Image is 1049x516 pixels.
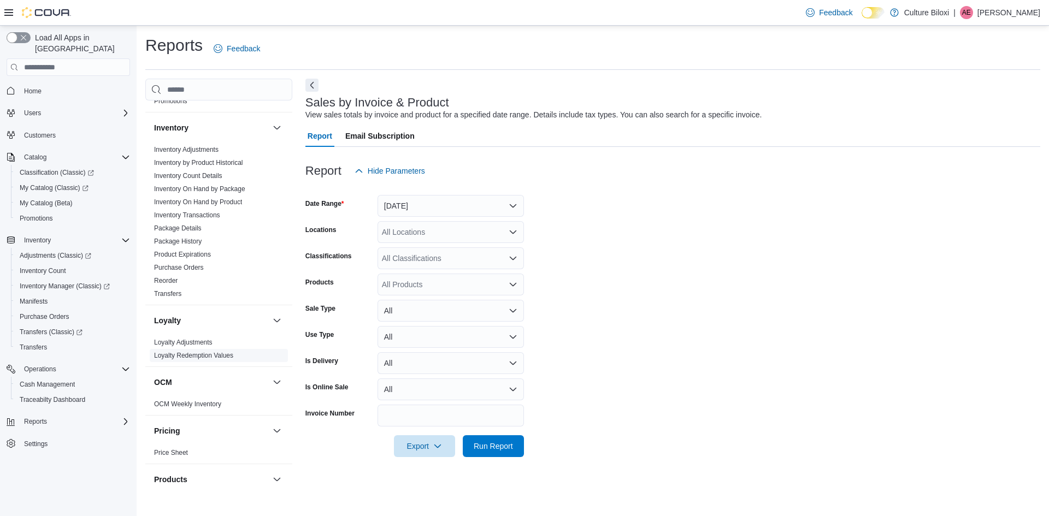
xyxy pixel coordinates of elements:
a: Package Details [154,224,202,232]
span: Inventory Manager (Classic) [15,280,130,293]
h1: Reports [145,34,203,56]
span: Transfers [154,289,181,298]
span: Feedback [227,43,260,54]
button: OCM [154,377,268,388]
span: Customers [24,131,56,140]
button: Inventory [20,234,55,247]
button: Open list of options [509,280,517,289]
a: My Catalog (Classic) [11,180,134,195]
label: Sale Type [305,304,335,313]
a: Transfers [15,341,51,354]
button: Reports [2,414,134,429]
span: Package History [154,237,202,246]
span: Settings [24,440,48,448]
button: Catalog [20,151,51,164]
button: Products [270,473,284,486]
a: Feedback [802,2,857,23]
span: Inventory Adjustments [154,145,219,154]
h3: Loyalty [154,315,181,326]
button: Inventory Count [11,263,134,278]
button: All [378,300,524,322]
div: Pricing [145,446,292,464]
div: OCM [145,398,292,415]
button: Purchase Orders [11,309,134,324]
span: Feedback [819,7,852,18]
span: Package Details [154,224,202,233]
button: Users [20,106,45,120]
div: Loyalty [145,336,292,366]
button: Pricing [154,425,268,436]
span: Purchase Orders [15,310,130,323]
a: Price Sheet [154,449,188,456]
a: Reorder [154,277,178,284]
span: Transfers [20,343,47,352]
h3: Report [305,164,341,177]
span: Purchase Orders [154,263,204,272]
button: Transfers [11,340,134,355]
button: Promotions [11,211,134,226]
label: Products [305,278,334,287]
span: Transfers (Classic) [15,325,130,339]
span: Manifests [15,295,130,308]
span: Traceabilty Dashboard [20,395,85,404]
span: Traceabilty Dashboard [15,393,130,406]
span: Home [24,87,42,96]
a: Loyalty Redemption Values [154,352,233,359]
span: My Catalog (Beta) [15,197,130,210]
a: Classification (Classic) [15,166,98,179]
p: Culture Biloxi [904,6,949,19]
label: Date Range [305,199,344,208]
a: Loyalty Adjustments [154,339,213,346]
span: Reorder [154,276,178,285]
span: OCM Weekly Inventory [154,400,221,408]
button: Products [154,474,268,485]
a: Adjustments (Classic) [11,248,134,263]
a: Inventory On Hand by Package [154,185,245,193]
span: Inventory Manager (Classic) [20,282,110,290]
span: Product Expirations [154,250,211,259]
div: Ally Edwards [960,6,973,19]
label: Use Type [305,330,334,339]
span: My Catalog (Beta) [20,199,73,207]
p: | [953,6,956,19]
a: Promotions [15,212,57,225]
span: Users [24,109,41,117]
a: Purchase Orders [15,310,74,323]
input: Dark Mode [862,7,885,19]
button: Run Report [463,435,524,457]
div: View sales totals by invoice and product for a specified date range. Details include tax types. Y... [305,109,762,121]
button: Customers [2,127,134,143]
label: Is Delivery [305,357,338,365]
span: Promotions [20,214,53,223]
span: Classification (Classic) [15,166,130,179]
button: Hide Parameters [350,160,429,182]
button: Loyalty [154,315,268,326]
a: Package History [154,238,202,245]
label: Is Online Sale [305,383,349,392]
span: Run Report [474,441,513,452]
a: Manifests [15,295,52,308]
button: Inventory [154,122,268,133]
button: Settings [2,436,134,452]
span: Inventory Count [20,266,66,275]
span: Load All Apps in [GEOGRAPHIC_DATA] [31,32,130,54]
span: Report [308,125,332,147]
a: Transfers (Classic) [15,325,87,339]
h3: Sales by Invoice & Product [305,96,449,109]
p: [PERSON_NAME] [977,6,1040,19]
button: Next [305,79,319,92]
a: Inventory Manager (Classic) [15,280,114,293]
span: Transfers (Classic) [20,328,82,336]
h3: Pricing [154,425,180,436]
span: Inventory Count Details [154,171,222,180]
a: Inventory On Hand by Product [154,198,242,206]
a: Inventory Count Details [154,172,222,180]
a: Home [20,85,46,98]
span: Settings [20,437,130,450]
span: Hide Parameters [368,165,425,176]
span: Operations [20,363,130,376]
button: Pricing [270,424,284,437]
button: [DATE] [378,195,524,217]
